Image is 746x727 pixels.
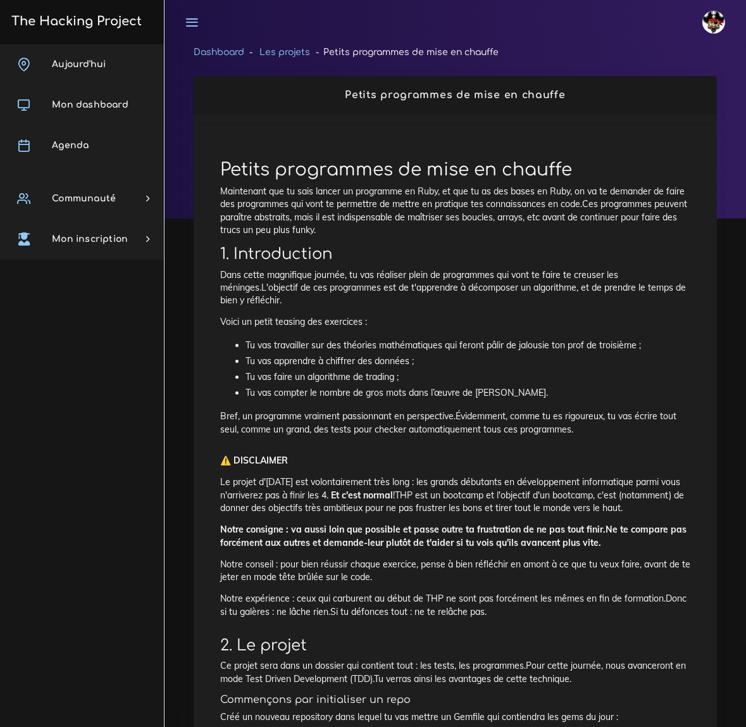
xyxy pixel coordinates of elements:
tts-sentence: Ce projet sera dans un dossier qui contient tout : les tests, les programmes. [220,660,526,671]
tts-sentence: Notre consigne : va aussi loin que possible et passe outre ta frustration de ne pas tout finir. [220,524,606,535]
tts-sentence: Notre conseil : pour bien réussir chaque exercice, pense à bien réfléchir en amont à ce que tu ve... [220,559,690,583]
a: Dashboard [194,47,244,57]
tts-sentence: Tu vas apprendre à chiffrer des données ; [246,355,414,367]
tts-sentence: Le projet d'[DATE] est volontairement très long : les grands débutants en développement informati... [220,476,680,500]
span: Aujourd'hui [52,60,106,69]
tts-sentence: Et c'est normal [331,490,393,501]
h3: The Hacking Project [8,15,142,28]
h2: Petits programmes de mise en chauffe [207,89,704,101]
tts-sentence: 2. Le projet [220,637,307,654]
tts-sentence: Ne te compare pas forcément aux autres et demande-leur plutôt de t'aider si tu vois qu'ils avance... [220,524,687,548]
li: Petits programmes de mise en chauffe [310,44,498,60]
tts-sentence: Pour cette journée, nous avanceront en mode Test Driven Development (TDD). [220,660,686,684]
tts-sentence: Donc si tu galères : ne lâche rien. [220,593,687,617]
tts-sentence: Tu verras ainsi les avantages de cette technique. [374,673,571,685]
tts-sentence: Petits programmes de mise en chauffe [220,160,572,180]
tts-sentence: Ces programmes peuvent paraître abstraits, mais il est indispensable de maîtriser ses boucles, ar... [220,198,687,236]
tts-sentence: Maintenant que tu sais lancer un programme en Ruby, et que tu as des bases en Ruby, on va te dema... [220,186,685,210]
span: Mon inscription [52,234,128,244]
tts-sentence: Évidemment, comme tu es rigoureux, tu vas écrire tout seul, comme un grand, des tests pour checke... [220,410,676,434]
tts-sentence: ⚠️ DISCLAIMER [220,455,288,466]
tts-sentence: Dans cette magnifique journée, tu vas réaliser plein de programmes qui vont te faire te creuser l... [220,269,618,293]
tts-sentence: Commençons par initialiser un repo [220,694,411,705]
tts-sentence: Créé un nouveau repository dans lequel tu vas mettre un Gemfile qui contiendra les gems du jour : [220,711,618,723]
tts-sentence: THP est un bootcamp et l'objectif d'un bootcamp, c'est (notamment) de donner des objectifs très a... [220,490,684,514]
tts-sentence: Tu vas travailler sur des théories mathématiques qui feront pâlir de jalousie ton prof de troisiè... [246,339,641,351]
tts-sentence: Si tu défonces tout : ne te relâche pas. [330,606,487,617]
tts-sentence: L'objectif de ces programmes est de t'apprendre à décomposer un algorithme, et de prendre le temp... [220,282,686,306]
tts-sentence: Notre expérience : ceux qui carburent au début de THP ne sont pas forcément les mêmes en fin de f... [220,593,666,604]
img: avatar [702,11,725,34]
span: Communauté [52,194,116,203]
tts-sentence: Tu vas compter le nombre de gros mots dans l’œuvre de [PERSON_NAME]. [246,387,548,398]
a: Les projets [259,47,310,57]
span: Agenda [52,141,89,150]
a: avatar [697,4,735,41]
tts-sentence: Voici un petit teasing des exercices : [220,316,367,327]
tts-sentence: 1. Introduction [220,246,332,263]
span: Mon dashboard [52,100,128,110]
tts-sentence: Bref, un programme vraiment passionnant en perspective. [220,410,456,422]
tts-sentence: Tu vas faire un algorithme de trading ; [246,371,399,382]
tts-sentence: ! [393,490,395,501]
